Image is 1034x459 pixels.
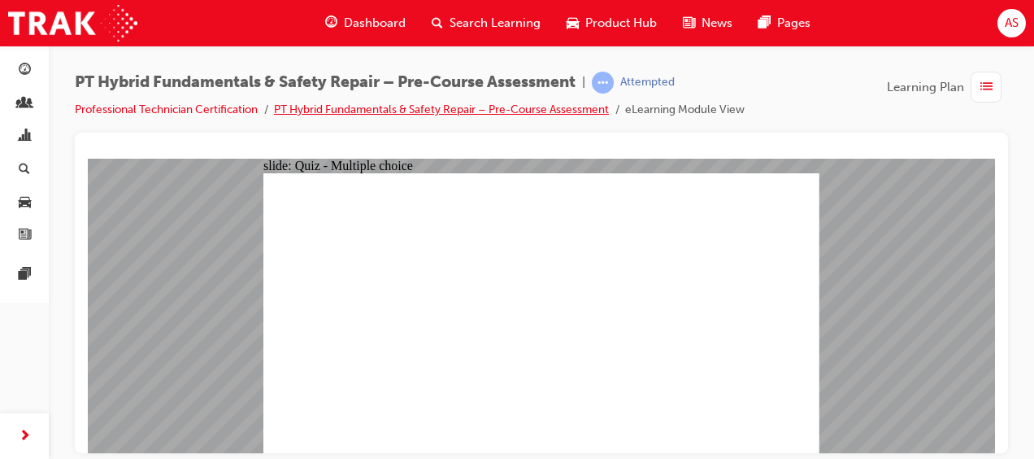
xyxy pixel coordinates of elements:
span: Learning Plan [887,78,964,97]
span: guage-icon [325,13,337,33]
span: Search Learning [450,14,541,33]
img: Trak [8,5,137,42]
span: | [582,73,585,92]
a: car-iconProduct Hub [554,7,670,40]
span: PT Hybrid Fundamentals & Safety Repair – Pre-Course Assessment [75,73,576,92]
span: guage-icon [19,63,31,78]
li: eLearning Module View [625,101,745,120]
button: Learning Plan [887,72,1008,103]
a: news-iconNews [670,7,745,40]
span: AS [1005,14,1019,33]
span: people-icon [19,97,31,111]
span: chart-icon [19,129,31,144]
span: Dashboard [344,14,406,33]
span: search-icon [432,13,443,33]
span: learningRecordVerb_ATTEMPT-icon [592,72,614,94]
div: Attempted [620,75,675,90]
a: guage-iconDashboard [312,7,419,40]
span: News [702,14,732,33]
span: next-icon [19,426,31,447]
span: search-icon [19,163,30,177]
span: pages-icon [19,268,31,282]
a: Professional Technician Certification [75,103,258,116]
span: car-icon [567,13,579,33]
a: pages-iconPages [745,7,823,40]
span: Product Hub [585,14,657,33]
span: car-icon [19,195,31,210]
a: PT Hybrid Fundamentals & Safety Repair – Pre-Course Assessment [274,103,609,116]
span: pages-icon [758,13,771,33]
span: Pages [777,14,810,33]
span: list-icon [980,77,993,98]
span: news-icon [683,13,695,33]
a: search-iconSearch Learning [419,7,554,40]
span: news-icon [19,229,31,243]
button: AS [997,9,1026,37]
